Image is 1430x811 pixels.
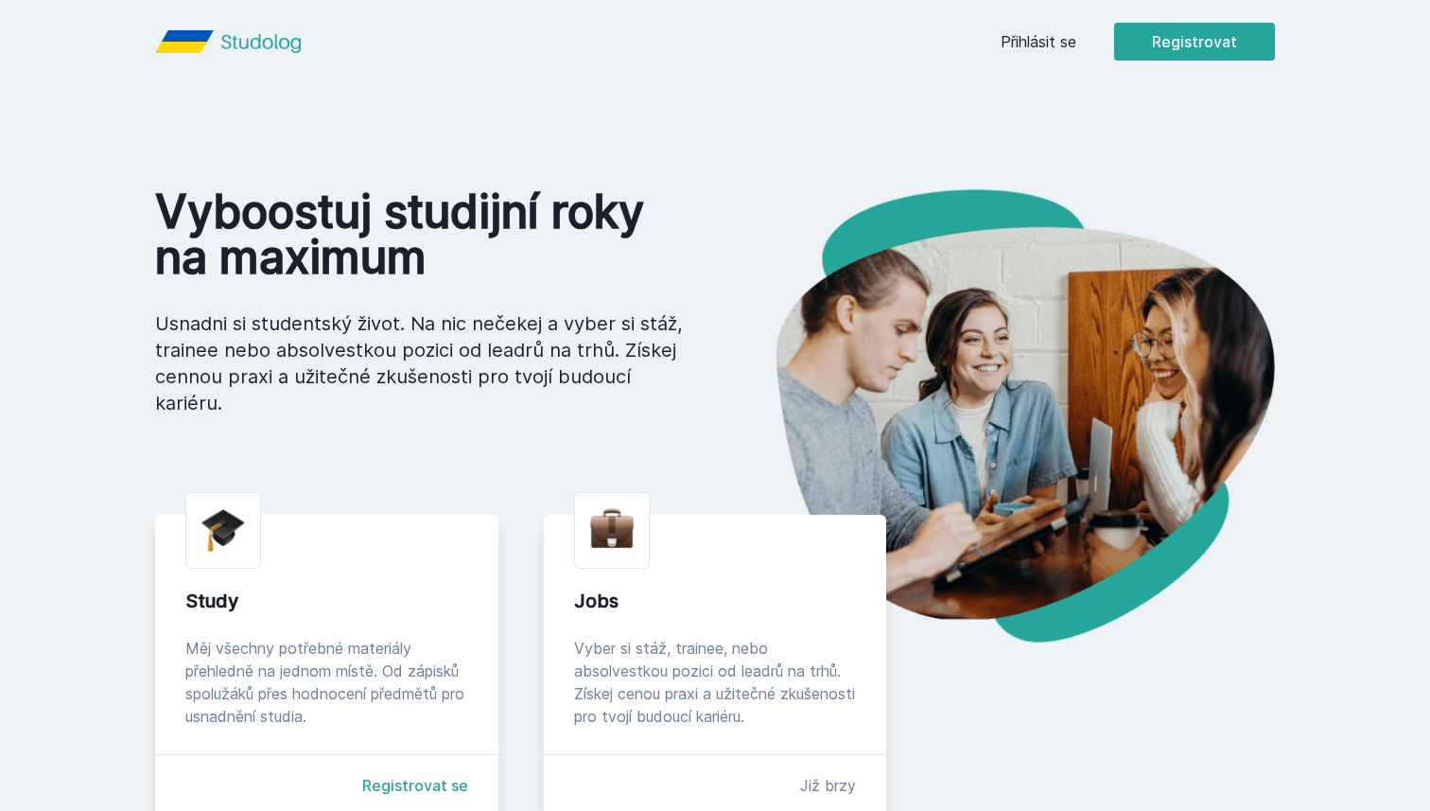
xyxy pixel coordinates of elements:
[1001,30,1076,53] a: Přihlásit se
[185,588,468,614] div: Study
[715,189,1275,643] img: hero.png
[362,774,468,797] a: Registrovat se
[800,774,856,797] div: Již brzy
[1114,23,1275,61] button: Registrovat
[574,588,857,614] div: Jobs
[155,310,685,416] p: Usnadni si studentský život. Na nic nečekej a vyber si stáž, trainee nebo absolvestkou pozici od ...
[185,637,468,728] div: Měj všechny potřebné materiály přehledně na jednom místě. Od zápisků spolužáků přes hodnocení pře...
[574,637,857,728] div: Vyber si stáž, trainee, nebo absolvestkou pozici od leadrů na trhů. Získej cenou praxi a užitečné...
[590,504,634,553] img: briefcase.png
[201,508,245,553] img: graduation-cap.png
[155,189,685,280] h1: Vyboostuj studijní roky na maximum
